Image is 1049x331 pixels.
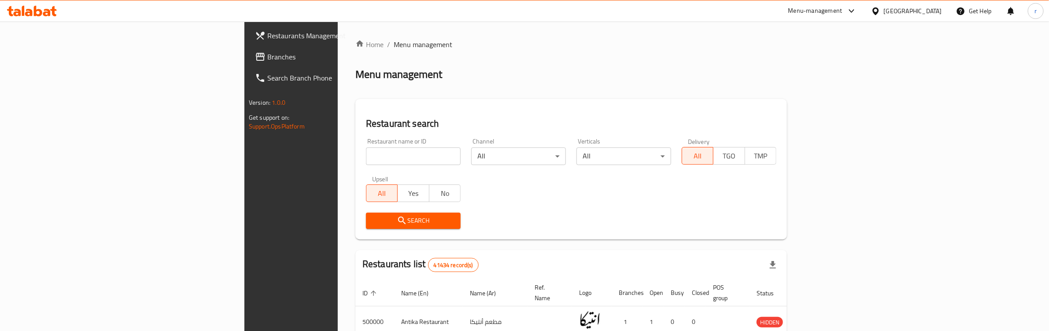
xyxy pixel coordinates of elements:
span: HIDDEN [757,317,783,327]
div: [GEOGRAPHIC_DATA] [884,6,942,16]
span: Restaurants Management [267,30,413,41]
h2: Restaurant search [366,117,776,130]
button: All [682,147,713,165]
th: Open [643,280,664,306]
span: Branches [267,51,413,62]
button: No [429,184,461,202]
span: Ref. Name [535,282,561,303]
div: Export file [762,254,783,276]
h2: Restaurants list [362,257,479,272]
span: 41434 record(s) [428,261,478,269]
span: Yes [401,187,425,200]
span: Menu management [394,39,452,50]
span: All [370,187,394,200]
label: Delivery [688,138,710,144]
button: Search [366,213,461,229]
button: All [366,184,398,202]
button: TMP [745,147,776,165]
span: Version: [249,97,270,108]
th: Closed [685,280,706,306]
div: HIDDEN [757,317,783,327]
span: TMP [749,150,773,162]
input: Search for restaurant name or ID.. [366,147,461,165]
span: Name (En) [401,288,440,298]
th: Branches [612,280,643,306]
span: Get support on: [249,112,289,123]
img: Antika Restaurant [579,309,601,331]
div: Total records count [428,258,479,272]
a: Branches [248,46,420,67]
div: All [576,147,671,165]
button: TGO [713,147,745,165]
span: No [433,187,457,200]
span: POS group [713,282,739,303]
a: Search Branch Phone [248,67,420,88]
label: Upsell [372,176,388,182]
span: Search [373,215,454,226]
a: Restaurants Management [248,25,420,46]
th: Logo [572,280,612,306]
div: All [471,147,566,165]
span: TGO [717,150,741,162]
span: All [686,150,710,162]
span: r [1034,6,1037,16]
a: Support.OpsPlatform [249,121,305,132]
div: Menu-management [788,6,842,16]
button: Yes [397,184,429,202]
span: 1.0.0 [272,97,285,108]
th: Busy [664,280,685,306]
span: Name (Ar) [470,288,507,298]
span: ID [362,288,379,298]
nav: breadcrumb [355,39,787,50]
span: Status [757,288,785,298]
span: Search Branch Phone [267,73,413,83]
